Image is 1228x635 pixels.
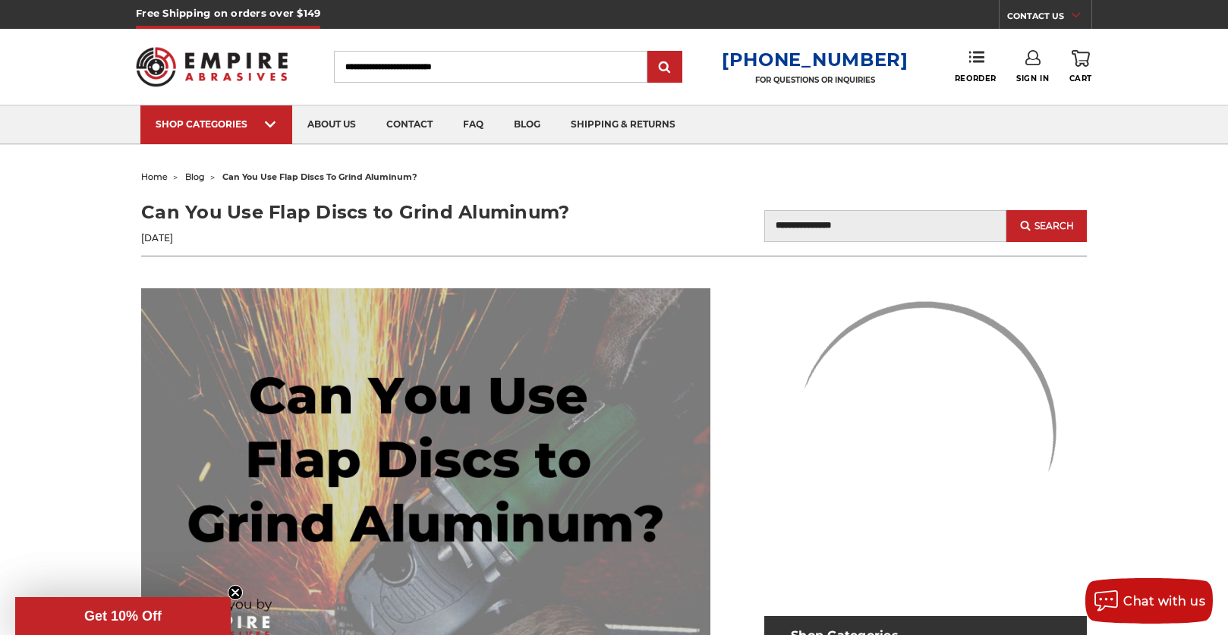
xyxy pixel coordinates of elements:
[15,597,231,635] div: Get 10% OffClose teaser
[1069,74,1092,83] span: Cart
[1006,210,1087,242] button: Search
[955,74,997,83] span: Reorder
[156,118,277,130] div: SHOP CATEGORIES
[141,199,614,226] h1: Can You Use Flap Discs to Grind Aluminum?
[136,37,288,96] img: Empire Abrasives
[1016,74,1049,83] span: Sign In
[1123,594,1205,608] span: Chat with us
[84,608,162,624] span: Get 10% Off
[764,272,1087,595] img: promo banner for custom belts.
[1069,50,1092,83] a: Cart
[222,171,417,182] span: can you use flap discs to grind aluminum?
[1007,8,1091,29] a: CONTACT US
[1034,221,1074,231] span: Search
[556,105,691,144] a: shipping & returns
[722,49,908,71] a: [PHONE_NUMBER]
[141,171,168,182] a: home
[448,105,499,144] a: faq
[650,52,680,83] input: Submit
[1085,578,1213,624] button: Chat with us
[722,75,908,85] p: FOR QUESTIONS OR INQUIRIES
[371,105,448,144] a: contact
[499,105,556,144] a: blog
[292,105,371,144] a: about us
[955,50,997,83] a: Reorder
[141,231,614,245] p: [DATE]
[185,171,205,182] a: blog
[228,585,243,600] button: Close teaser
